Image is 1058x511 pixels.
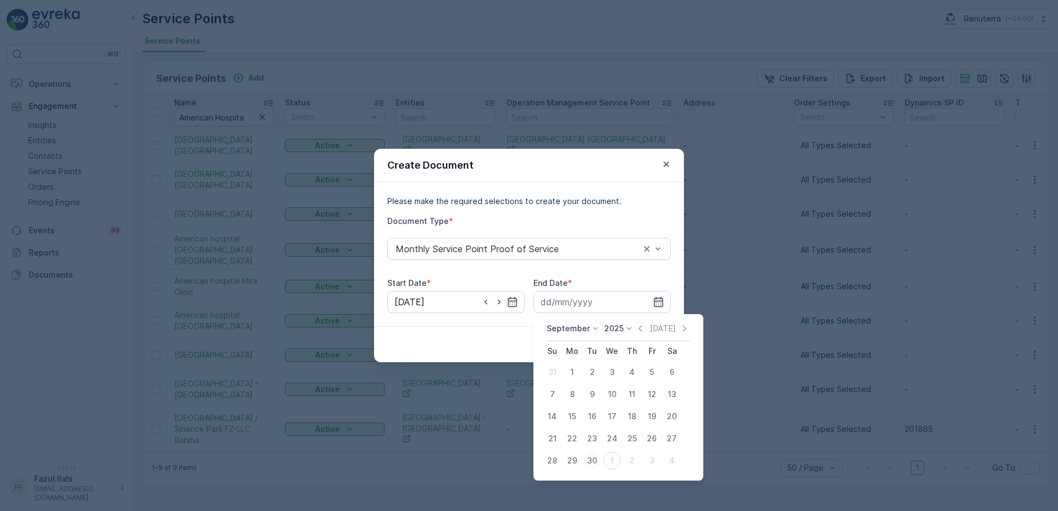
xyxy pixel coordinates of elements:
[604,323,624,334] p: 2025
[562,341,582,361] th: Monday
[623,363,641,381] div: 4
[563,452,581,470] div: 29
[663,452,681,470] div: 4
[623,385,641,403] div: 11
[583,430,601,447] div: 23
[603,408,621,425] div: 17
[623,452,641,470] div: 2
[387,158,474,173] p: Create Document
[547,323,590,334] p: September
[583,385,601,403] div: 9
[603,385,621,403] div: 10
[542,341,562,361] th: Sunday
[563,363,581,381] div: 1
[583,363,601,381] div: 2
[643,408,661,425] div: 19
[543,430,561,447] div: 21
[387,216,449,226] label: Document Type
[387,278,427,288] label: Start Date
[602,341,622,361] th: Wednesday
[643,452,661,470] div: 3
[650,323,676,334] p: [DATE]
[387,196,671,207] p: Please make the required selections to create your document.
[643,430,661,447] div: 26
[643,363,661,381] div: 5
[543,363,561,381] div: 31
[543,408,561,425] div: 14
[622,341,642,361] th: Thursday
[623,408,641,425] div: 18
[583,408,601,425] div: 16
[603,452,621,470] div: 1
[663,408,681,425] div: 20
[603,363,621,381] div: 3
[663,385,681,403] div: 13
[643,385,661,403] div: 12
[543,385,561,403] div: 7
[603,430,621,447] div: 24
[663,363,681,381] div: 6
[583,452,601,470] div: 30
[387,291,525,313] input: dd/mm/yyyy
[533,291,671,313] input: dd/mm/yyyy
[533,278,568,288] label: End Date
[582,341,602,361] th: Tuesday
[623,430,641,447] div: 25
[563,385,581,403] div: 8
[563,408,581,425] div: 15
[563,430,581,447] div: 22
[662,341,682,361] th: Saturday
[663,430,681,447] div: 27
[543,452,561,470] div: 28
[642,341,662,361] th: Friday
